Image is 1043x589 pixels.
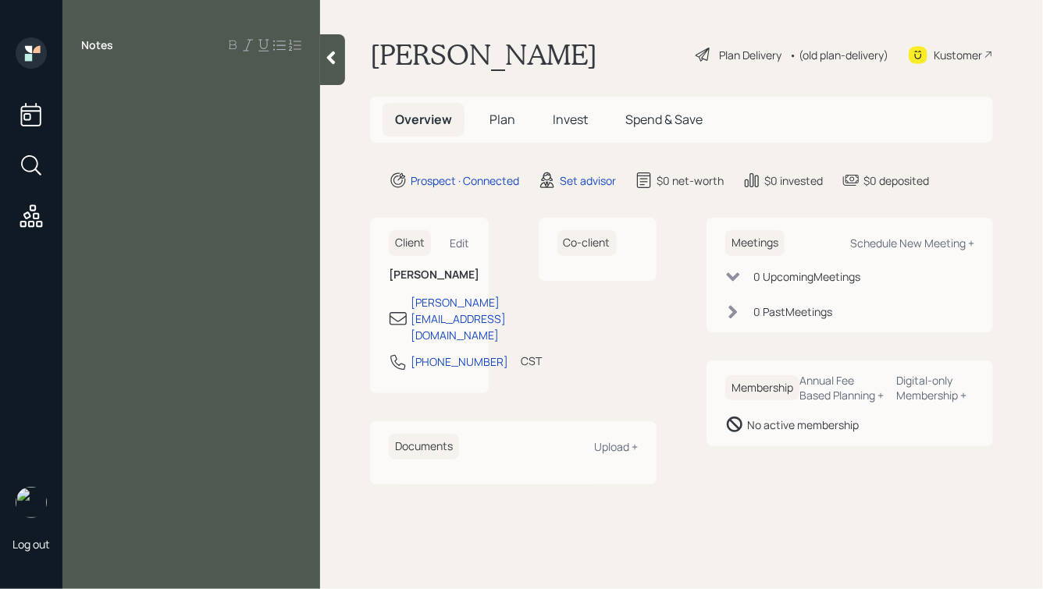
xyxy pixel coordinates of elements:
h6: Membership [725,375,799,401]
div: CST [521,353,542,369]
h6: [PERSON_NAME] [389,268,470,282]
div: $0 deposited [863,172,929,189]
div: Prospect · Connected [411,172,519,189]
h6: Co-client [557,230,617,256]
h6: Meetings [725,230,785,256]
div: $0 invested [764,172,823,189]
span: Invest [553,111,588,128]
div: Log out [12,537,50,552]
div: Edit [450,236,470,250]
div: 0 Upcoming Meeting s [753,268,860,285]
div: Digital-only Membership + [897,373,974,403]
span: Overview [395,111,452,128]
div: $0 net-worth [657,172,724,189]
div: Upload + [594,439,638,454]
span: Spend & Save [625,111,703,128]
div: No active membership [747,417,859,433]
h6: Client [389,230,431,256]
div: [PHONE_NUMBER] [411,353,508,370]
div: Schedule New Meeting + [850,236,974,250]
h6: Documents [389,434,459,459]
img: hunter_neumayer.jpg [16,487,47,518]
div: Plan Delivery [719,47,781,63]
div: Annual Fee Based Planning + [799,373,885,403]
div: 0 Past Meeting s [753,303,832,320]
label: Notes [81,37,113,53]
div: • (old plan-delivery) [789,47,888,63]
div: Set advisor [560,172,616,189]
div: Kustomer [934,47,982,63]
h1: [PERSON_NAME] [370,37,597,72]
span: Plan [489,111,515,128]
div: [PERSON_NAME][EMAIL_ADDRESS][DOMAIN_NAME] [411,294,506,343]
